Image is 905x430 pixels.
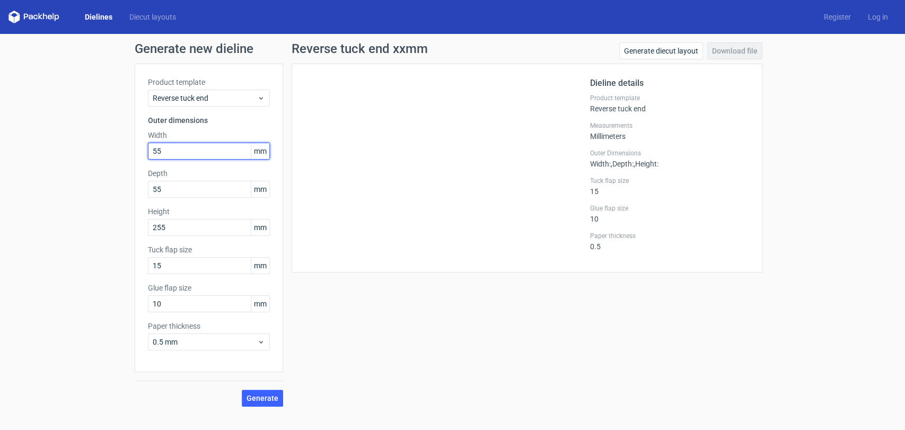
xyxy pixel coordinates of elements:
[153,93,257,103] span: Reverse tuck end
[590,160,611,168] span: Width :
[148,283,270,293] label: Glue flap size
[153,337,257,347] span: 0.5 mm
[251,220,269,235] span: mm
[611,160,634,168] span: , Depth :
[590,77,749,90] h2: Dieline details
[590,149,749,157] label: Outer Dimensions
[292,42,428,55] h1: Reverse tuck end xxmm
[590,232,749,240] label: Paper thickness
[590,232,749,251] div: 0.5
[148,206,270,217] label: Height
[148,321,270,331] label: Paper thickness
[148,244,270,255] label: Tuck flap size
[148,115,270,126] h3: Outer dimensions
[590,121,749,141] div: Millimeters
[590,121,749,130] label: Measurements
[590,204,749,223] div: 10
[815,12,859,22] a: Register
[590,204,749,213] label: Glue flap size
[251,296,269,312] span: mm
[251,181,269,197] span: mm
[590,94,749,113] div: Reverse tuck end
[148,168,270,179] label: Depth
[135,42,771,55] h1: Generate new dieline
[247,394,278,402] span: Generate
[148,130,270,141] label: Width
[121,12,184,22] a: Diecut layouts
[590,177,749,196] div: 15
[76,12,121,22] a: Dielines
[859,12,897,22] a: Log in
[634,160,658,168] span: , Height :
[590,94,749,102] label: Product template
[590,177,749,185] label: Tuck flap size
[242,390,283,407] button: Generate
[619,42,703,59] a: Generate diecut layout
[251,258,269,274] span: mm
[251,143,269,159] span: mm
[148,77,270,87] label: Product template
